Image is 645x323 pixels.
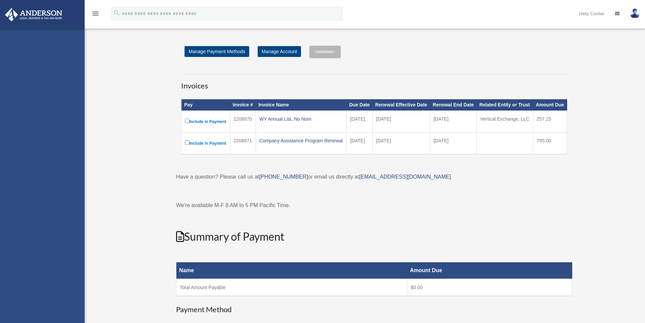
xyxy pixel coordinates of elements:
[477,99,533,111] th: Related Entity or Trust
[176,262,407,279] th: Name
[346,133,372,155] td: [DATE]
[477,111,533,133] td: Vertical Exchange, LLC
[185,117,227,126] label: Include in Payment
[176,201,572,210] p: We're available M-F 8 AM to 5 PM Pacific Time.
[346,99,372,111] th: Due Date
[256,99,346,111] th: Invoice Name
[91,12,100,18] a: menu
[176,229,572,244] h2: Summary of Payment
[176,172,572,182] p: Have a question? Please call us at or email us directly at
[430,99,477,111] th: Renewal End Date
[230,133,256,155] td: 2208871
[533,111,567,133] td: 257.25
[359,174,451,180] a: [EMAIL_ADDRESS][DOMAIN_NAME]
[533,133,567,155] td: 795.00
[230,99,256,111] th: Invoice #
[259,114,343,124] div: WY Annual List, No Nom
[113,9,121,17] i: search
[185,46,249,57] a: Manage Payment Methods
[372,111,430,133] td: [DATE]
[430,133,477,155] td: [DATE]
[185,119,189,123] input: Include in Payment
[176,279,407,296] td: Total Amount Payable
[181,99,230,111] th: Pay
[630,8,640,18] img: User Pic
[185,140,189,145] input: Include in Payment
[407,279,572,296] td: $0.00
[259,136,343,145] div: Company Assistance Program Renewal
[181,74,567,91] h3: Invoices
[407,262,572,279] th: Amount Due
[230,111,256,133] td: 2208870
[430,111,477,133] td: [DATE]
[176,304,572,315] h3: Payment Method
[258,46,301,57] a: Manage Account
[91,9,100,18] i: menu
[372,99,430,111] th: Renewal Effective Date
[259,174,308,180] a: [PHONE_NUMBER]
[346,111,372,133] td: [DATE]
[185,139,227,147] label: Include in Payment
[533,99,567,111] th: Amount Due
[372,133,430,155] td: [DATE]
[3,8,64,21] img: Anderson Advisors Platinum Portal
